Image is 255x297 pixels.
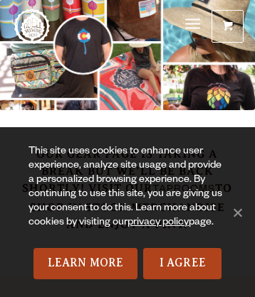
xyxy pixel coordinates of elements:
a: privacy policy [127,217,189,229]
a: Menu [185,10,200,40]
a: I Agree [143,248,222,279]
a: Learn More [33,248,138,279]
div: This site uses cookies to enhance user experience, analyze site usage and provide a personalized ... [28,145,227,248]
span: No [230,205,244,220]
a: Odell Home [14,9,50,44]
